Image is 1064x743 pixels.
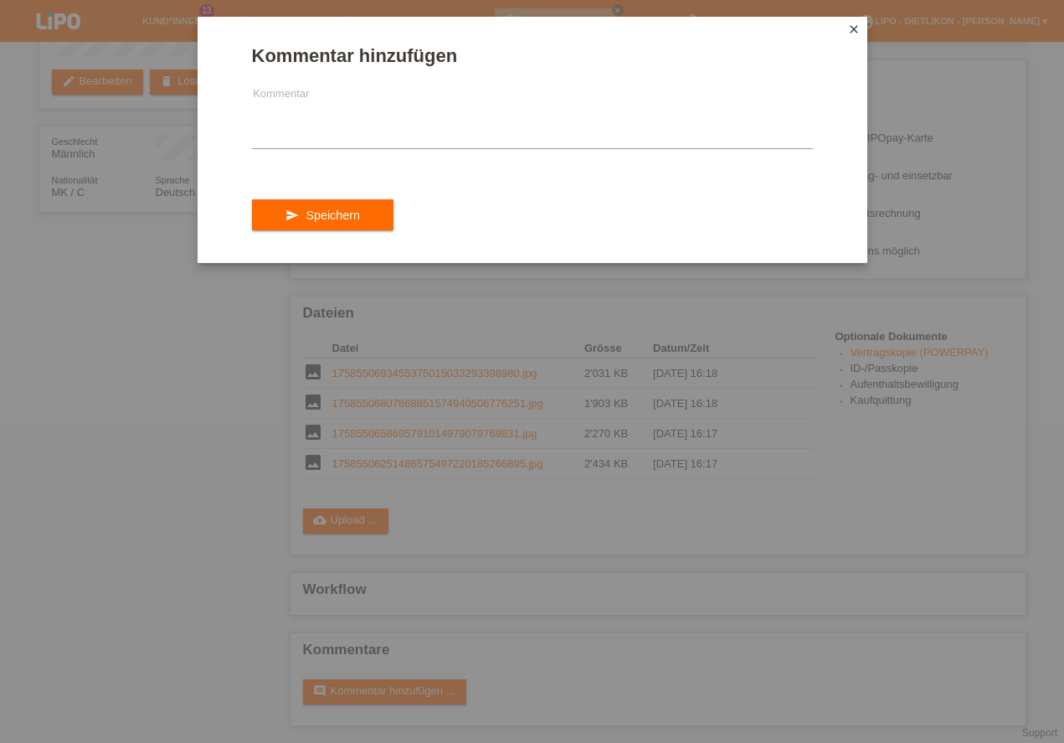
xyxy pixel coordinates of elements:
a: close [843,21,865,40]
i: close [847,23,861,36]
span: Speichern [306,209,359,222]
button: send Speichern [252,199,393,231]
i: send [285,209,299,222]
h1: Kommentar hinzufügen [252,45,813,66]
